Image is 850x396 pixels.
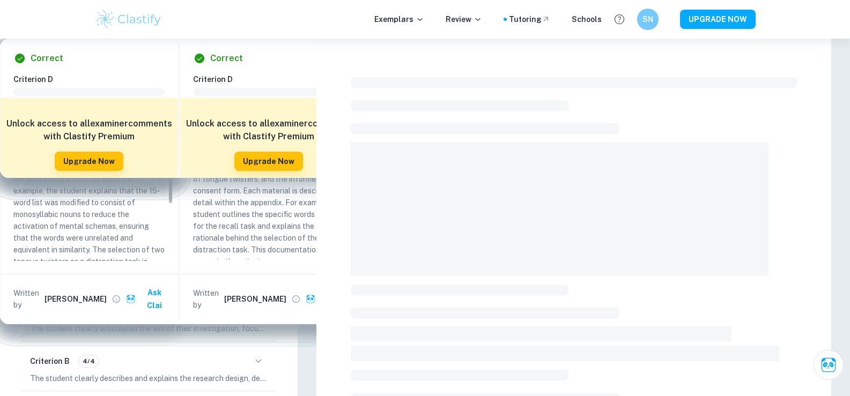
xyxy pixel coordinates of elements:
[124,283,173,315] button: Ask Clai
[126,294,136,304] img: clai.svg
[109,292,124,307] button: View full profile
[572,13,602,25] a: Schools
[610,10,629,28] button: Help and Feedback
[224,293,286,305] h6: [PERSON_NAME]
[6,117,172,143] h6: Unlock access to all examiner comments with Clastify Premium
[680,10,756,29] button: UPGRADE NOW
[289,292,304,307] button: View full profile
[306,294,316,304] img: clai.svg
[45,293,107,305] h6: [PERSON_NAME]
[95,9,163,30] img: Clastify logo
[13,138,165,362] p: The student clarifies their choice of materials used in the [GEOGRAPHIC_DATA] by providing detail...
[193,73,353,85] h6: Criterion D
[31,52,63,65] h6: Correct
[186,117,352,143] h6: Unlock access to all examiner comments with Clastify Premium
[509,13,550,25] a: Tutoring
[30,323,268,334] p: The student clearly articulates the aim of their investigation, focusing on the effect of delay t...
[210,52,243,65] h6: Correct
[641,13,654,25] h6: SN
[193,138,344,267] p: The student provides a list of all materials used in their experiment, including the modified 15-...
[446,13,482,25] p: Review
[193,287,222,311] p: Written by
[30,355,70,367] h6: Criterion B
[814,350,844,380] button: Ask Clai
[637,9,659,30] button: SN
[55,152,123,171] button: Upgrade Now
[374,13,424,25] p: Exemplars
[13,287,42,311] p: Written by
[13,73,173,85] h6: Criterion D
[30,372,268,384] p: The student clearly describes and explains the research design, detailing the independent measure...
[79,356,99,366] span: 4/4
[304,283,353,315] button: Ask Clai
[234,152,303,171] button: Upgrade Now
